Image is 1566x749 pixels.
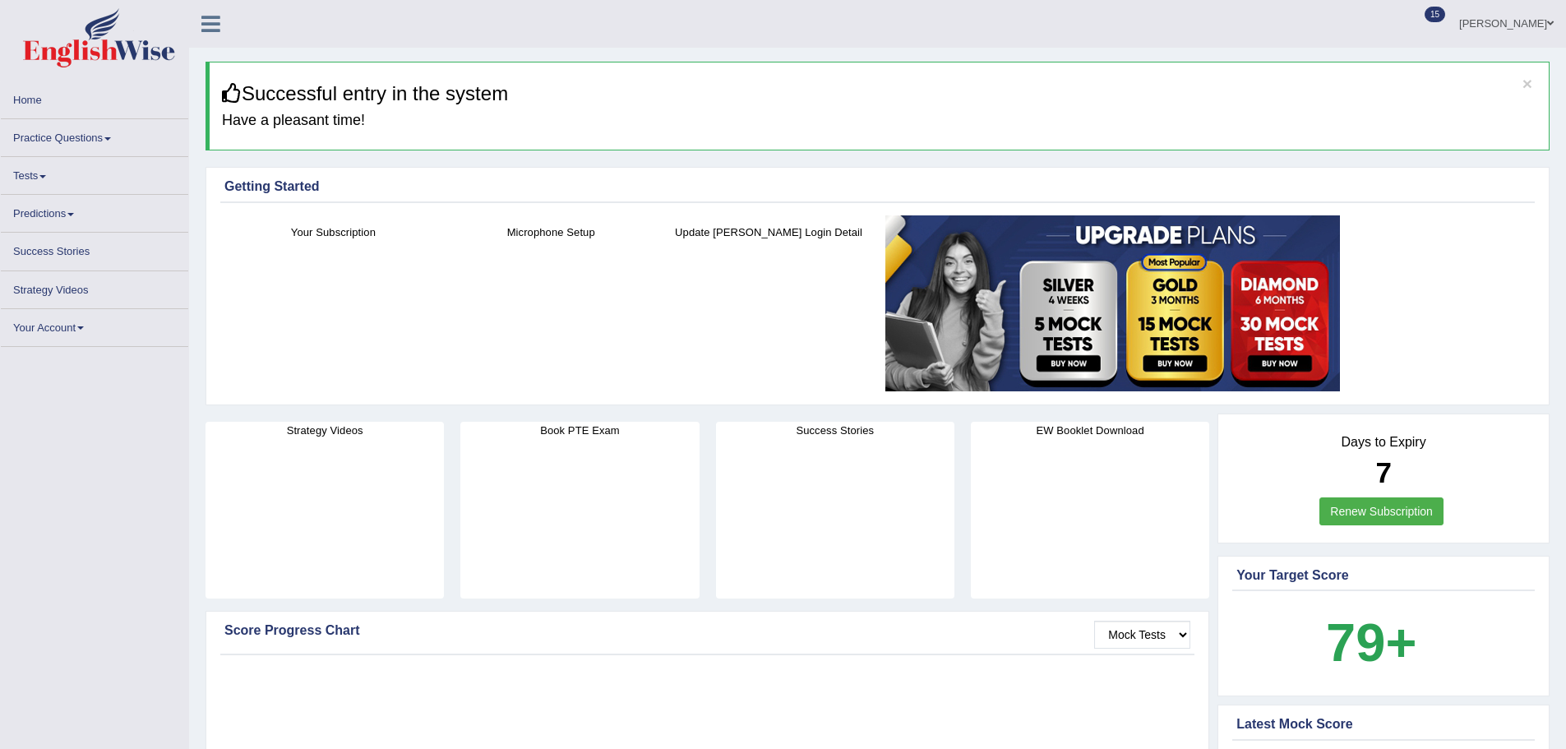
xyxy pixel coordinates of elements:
[206,422,444,439] h4: Strategy Videos
[1425,7,1445,22] span: 15
[233,224,434,241] h4: Your Subscription
[1236,566,1531,585] div: Your Target Score
[1,157,188,189] a: Tests
[971,422,1209,439] h4: EW Booklet Download
[222,113,1536,129] h4: Have a pleasant time!
[1,309,188,341] a: Your Account
[1236,714,1531,734] div: Latest Mock Score
[1,271,188,303] a: Strategy Videos
[1326,613,1416,673] b: 79+
[224,621,1190,640] div: Score Progress Chart
[1375,456,1391,488] b: 7
[450,224,652,241] h4: Microphone Setup
[1522,75,1532,92] button: ×
[1,233,188,265] a: Success Stories
[716,422,954,439] h4: Success Stories
[1,119,188,151] a: Practice Questions
[885,215,1340,391] img: small5.jpg
[668,224,870,241] h4: Update [PERSON_NAME] Login Detail
[1236,435,1531,450] h4: Days to Expiry
[1,81,188,113] a: Home
[224,177,1531,196] div: Getting Started
[1,195,188,227] a: Predictions
[222,83,1536,104] h3: Successful entry in the system
[1319,497,1444,525] a: Renew Subscription
[460,422,699,439] h4: Book PTE Exam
